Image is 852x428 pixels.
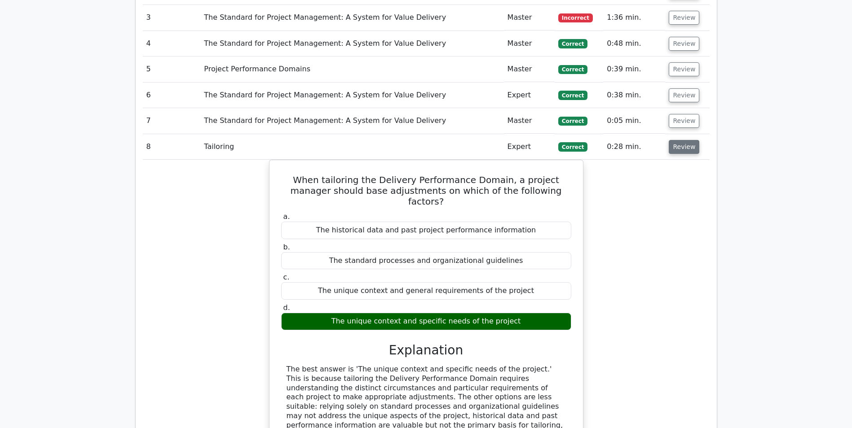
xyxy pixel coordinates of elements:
[283,212,290,221] span: a.
[504,5,555,31] td: Master
[143,108,201,134] td: 7
[669,114,699,128] button: Review
[603,108,665,134] td: 0:05 min.
[281,313,571,330] div: The unique context and specific needs of the project
[200,108,503,134] td: The Standard for Project Management: A System for Value Delivery
[143,134,201,160] td: 8
[558,65,587,74] span: Correct
[143,5,201,31] td: 3
[143,57,201,82] td: 5
[281,282,571,300] div: The unique context and general requirements of the project
[603,5,665,31] td: 1:36 min.
[504,83,555,108] td: Expert
[669,37,699,51] button: Review
[558,39,587,48] span: Correct
[200,83,503,108] td: The Standard for Project Management: A System for Value Delivery
[669,11,699,25] button: Review
[669,88,699,102] button: Review
[281,252,571,270] div: The standard processes and organizational guidelines
[283,273,290,281] span: c.
[283,243,290,251] span: b.
[669,62,699,76] button: Review
[200,134,503,160] td: Tailoring
[558,117,587,126] span: Correct
[558,142,587,151] span: Correct
[283,303,290,312] span: d.
[504,134,555,160] td: Expert
[669,140,699,154] button: Review
[603,83,665,108] td: 0:38 min.
[504,57,555,82] td: Master
[143,83,201,108] td: 6
[558,91,587,100] span: Correct
[281,222,571,239] div: The historical data and past project performance information
[603,31,665,57] td: 0:48 min.
[280,175,572,207] h5: When tailoring the Delivery Performance Domain, a project manager should base adjustments on whic...
[603,57,665,82] td: 0:39 min.
[558,13,593,22] span: Incorrect
[287,343,566,358] h3: Explanation
[200,5,503,31] td: The Standard for Project Management: A System for Value Delivery
[504,31,555,57] td: Master
[200,57,503,82] td: Project Performance Domains
[143,31,201,57] td: 4
[200,31,503,57] td: The Standard for Project Management: A System for Value Delivery
[603,134,665,160] td: 0:28 min.
[504,108,555,134] td: Master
